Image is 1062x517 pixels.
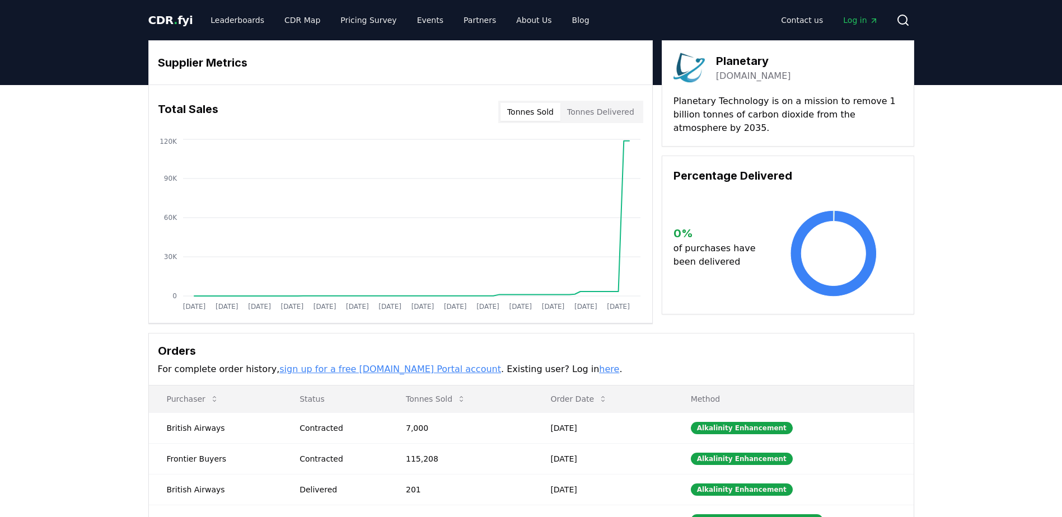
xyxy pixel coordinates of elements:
td: British Airways [149,474,282,505]
td: British Airways [149,412,282,443]
tspan: 120K [160,138,177,145]
tspan: [DATE] [509,303,532,311]
p: Status [291,393,379,405]
button: Order Date [541,388,616,410]
tspan: [DATE] [574,303,597,311]
a: CDR Map [275,10,329,30]
a: Log in [834,10,887,30]
h3: 0 % [673,225,765,242]
h3: Planetary [716,53,791,69]
a: Leaderboards [202,10,273,30]
p: Method [682,393,905,405]
td: 201 [388,474,532,505]
tspan: [DATE] [183,303,205,311]
a: Blog [563,10,598,30]
a: About Us [507,10,560,30]
span: Log in [843,15,878,26]
tspan: 30K [163,253,177,261]
tspan: [DATE] [313,303,336,311]
tspan: [DATE] [248,303,271,311]
tspan: 90K [163,175,177,182]
div: Alkalinity Enhancement [691,453,793,465]
a: CDR.fyi [148,12,193,28]
a: [DOMAIN_NAME] [716,69,791,83]
div: Contracted [300,453,379,464]
h3: Orders [158,342,905,359]
tspan: [DATE] [378,303,401,311]
a: Events [408,10,452,30]
button: Tonnes Sold [397,388,475,410]
tspan: [DATE] [443,303,466,311]
tspan: [DATE] [346,303,369,311]
img: Planetary-logo [673,52,705,83]
button: Tonnes Sold [500,103,560,121]
h3: Supplier Metrics [158,54,643,71]
div: Alkalinity Enhancement [691,422,793,434]
td: [DATE] [532,474,672,505]
p: For complete order history, . Existing user? Log in . [158,363,905,376]
tspan: 60K [163,214,177,222]
tspan: [DATE] [215,303,238,311]
a: Contact us [772,10,832,30]
button: Tonnes Delivered [560,103,641,121]
nav: Main [202,10,598,30]
span: . [174,13,177,27]
tspan: [DATE] [280,303,303,311]
div: Contracted [300,422,379,434]
td: 7,000 [388,412,532,443]
div: Delivered [300,484,379,495]
td: Frontier Buyers [149,443,282,474]
div: Alkalinity Enhancement [691,483,793,496]
nav: Main [772,10,887,30]
tspan: [DATE] [476,303,499,311]
a: Partners [455,10,505,30]
h3: Total Sales [158,101,218,123]
tspan: [DATE] [411,303,434,311]
tspan: [DATE] [607,303,630,311]
p: Planetary Technology is on a mission to remove 1 billion tonnes of carbon dioxide from the atmosp... [673,95,902,135]
a: here [599,364,619,374]
a: sign up for a free [DOMAIN_NAME] Portal account [279,364,501,374]
td: [DATE] [532,443,672,474]
tspan: 0 [172,292,177,300]
button: Purchaser [158,388,228,410]
td: 115,208 [388,443,532,474]
h3: Percentage Delivered [673,167,902,184]
p: of purchases have been delivered [673,242,765,269]
tspan: [DATE] [541,303,564,311]
a: Pricing Survey [331,10,405,30]
td: [DATE] [532,412,672,443]
span: CDR fyi [148,13,193,27]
